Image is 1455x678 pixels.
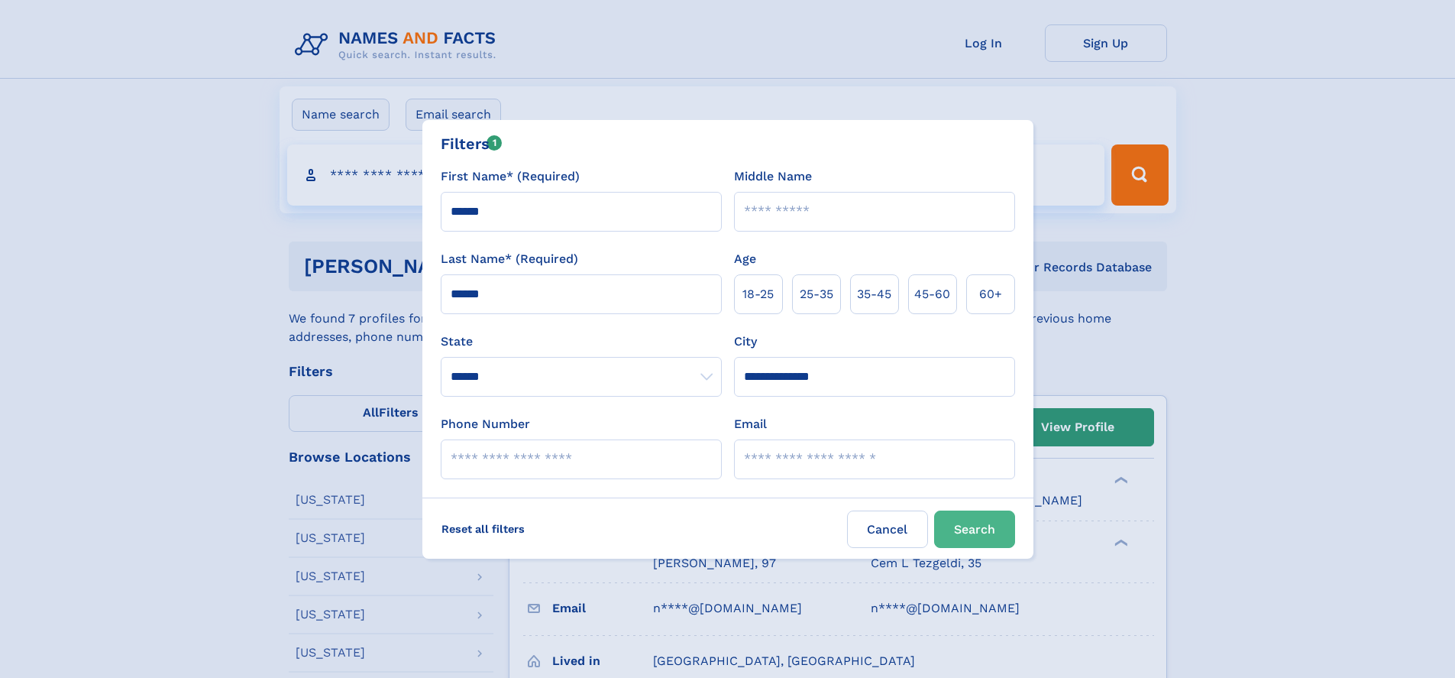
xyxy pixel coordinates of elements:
[441,167,580,186] label: First Name* (Required)
[441,333,722,351] label: State
[432,511,535,547] label: Reset all filters
[857,285,891,303] span: 35‑45
[934,511,1015,548] button: Search
[441,132,503,155] div: Filters
[734,415,767,433] label: Email
[734,250,756,268] label: Age
[441,250,578,268] label: Last Name* (Required)
[742,285,774,303] span: 18‑25
[441,415,530,433] label: Phone Number
[979,285,1002,303] span: 60+
[734,167,812,186] label: Middle Name
[800,285,833,303] span: 25‑35
[734,333,757,351] label: City
[847,511,928,548] label: Cancel
[914,285,950,303] span: 45‑60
